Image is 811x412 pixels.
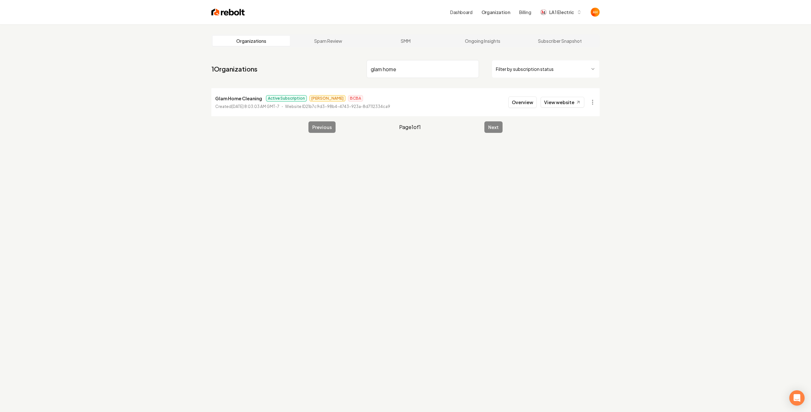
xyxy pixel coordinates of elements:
button: Organization [478,6,514,18]
span: Page 1 of 1 [399,123,421,131]
p: Glam Home Cleaning [215,95,262,102]
span: [PERSON_NAME] [309,95,345,102]
a: Organizations [213,36,290,46]
button: Open user button [591,8,600,17]
span: Active Subscription [266,95,307,102]
img: Anthony Hurgoi [591,8,600,17]
a: Ongoing Insights [444,36,521,46]
a: View website [541,97,584,108]
a: Dashboard [450,9,473,15]
a: SMM [367,36,444,46]
span: LA 1 Electric [549,9,574,16]
a: Spam Review [290,36,367,46]
img: Rebolt Logo [211,8,245,17]
p: Website ID 21b7c9d3-98b4-4743-923a-8d7112334ca9 [285,103,390,110]
button: Overview [508,96,537,108]
button: Billing [519,9,531,15]
a: Subscriber Snapshot [521,36,598,46]
time: [DATE] 8:03:03 AM GMT-7 [231,104,279,109]
a: 1Organizations [211,65,257,73]
p: Created [215,103,279,110]
img: LA 1 Electric [540,9,547,15]
div: Open Intercom Messenger [789,390,805,406]
span: BCBA [348,95,363,102]
input: Search by name or ID [367,60,479,78]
